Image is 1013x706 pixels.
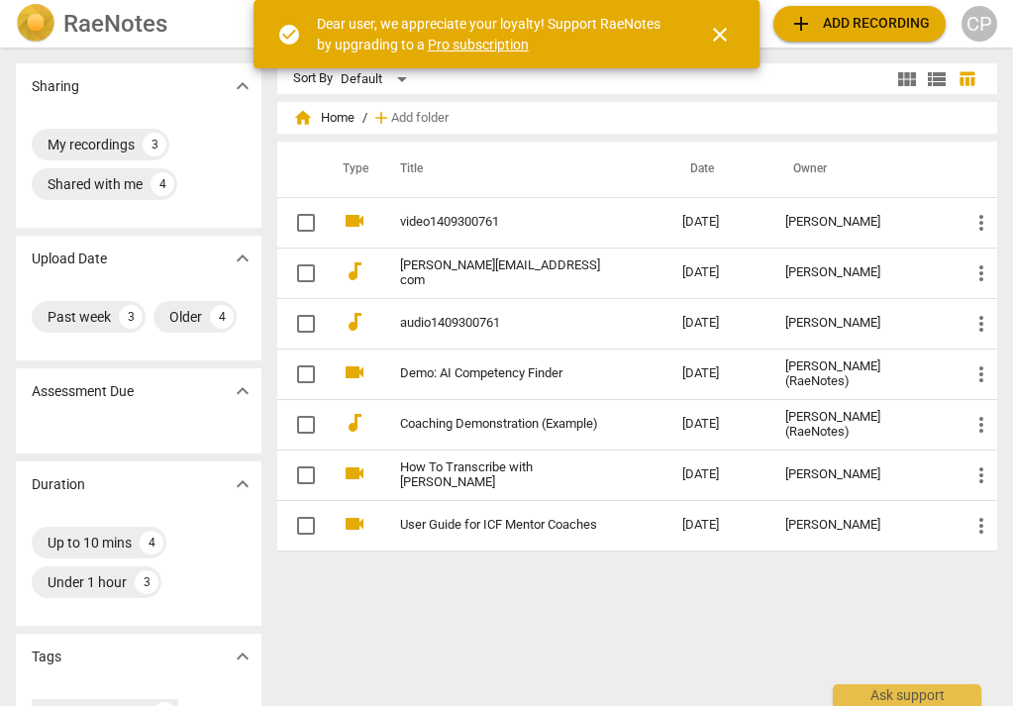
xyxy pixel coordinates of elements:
div: 4 [151,172,174,196]
span: / [362,111,367,126]
span: close [708,23,732,47]
button: Show more [228,244,257,273]
span: videocam [343,209,366,233]
button: Show more [228,642,257,671]
span: add [371,108,391,128]
a: Coaching Demonstration (Example) [400,417,612,432]
span: check_circle [277,23,301,47]
td: [DATE] [666,298,769,349]
span: more_vert [969,362,993,386]
span: expand_more [231,379,254,403]
div: [PERSON_NAME] [785,265,938,280]
button: List view [922,64,952,94]
span: add [789,12,813,36]
div: Sort By [293,71,333,86]
div: [PERSON_NAME] (RaeNotes) [785,359,938,389]
a: [PERSON_NAME][EMAIL_ADDRESS] com [400,258,612,288]
td: [DATE] [666,248,769,298]
div: 3 [143,133,166,156]
p: Assessment Due [32,381,134,402]
div: Up to 10 mins [48,533,132,553]
div: [PERSON_NAME] [785,215,938,230]
span: home [293,108,313,128]
td: [DATE] [666,450,769,500]
span: Add recording [789,12,930,36]
span: view_list [925,67,949,91]
span: expand_more [231,645,254,668]
span: more_vert [969,211,993,235]
p: Tags [32,647,61,667]
th: Type [327,142,376,197]
div: 4 [140,531,163,555]
div: 3 [135,570,158,594]
span: more_vert [969,413,993,437]
div: 4 [210,305,234,329]
span: Home [293,108,355,128]
span: videocam [343,360,366,384]
th: Owner [769,142,954,197]
th: Title [376,142,667,197]
p: Sharing [32,76,79,97]
div: Past week [48,307,111,327]
a: Demo: AI Competency Finder [400,366,612,381]
div: Shared with me [48,174,143,194]
span: Add folder [391,111,449,126]
a: Pro subscription [428,37,529,52]
td: [DATE] [666,197,769,248]
a: User Guide for ICF Mentor Coaches [400,518,612,533]
div: [PERSON_NAME] (RaeNotes) [785,410,938,440]
button: Show more [228,71,257,101]
span: expand_more [231,472,254,496]
div: [PERSON_NAME] [785,467,938,482]
div: [PERSON_NAME] [785,518,938,533]
a: video1409300761 [400,215,612,230]
span: table_chart [958,69,976,88]
td: [DATE] [666,349,769,399]
a: audio1409300761 [400,316,612,331]
div: Older [169,307,202,327]
div: [PERSON_NAME] [785,316,938,331]
th: Date [666,142,769,197]
div: Default [341,63,414,95]
span: audiotrack [343,259,366,283]
span: audiotrack [343,310,366,334]
div: 3 [119,305,143,329]
h2: RaeNotes [63,10,167,38]
div: Ask support [833,684,981,706]
a: LogoRaeNotes [16,4,257,44]
button: Upload [773,6,946,42]
span: audiotrack [343,411,366,435]
button: Close [696,11,744,58]
button: Table view [952,64,981,94]
button: CP [962,6,997,42]
span: more_vert [969,463,993,487]
div: My recordings [48,135,135,154]
button: Show more [228,376,257,406]
td: [DATE] [666,399,769,450]
button: Show more [228,469,257,499]
span: expand_more [231,247,254,270]
img: Logo [16,4,55,44]
a: How To Transcribe with [PERSON_NAME] [400,460,612,490]
span: videocam [343,512,366,536]
p: Duration [32,474,85,495]
span: videocam [343,461,366,485]
button: Tile view [892,64,922,94]
span: more_vert [969,312,993,336]
span: more_vert [969,514,993,538]
div: Dear user, we appreciate your loyalty! Support RaeNotes by upgrading to a [317,14,673,54]
span: more_vert [969,261,993,285]
span: view_module [895,67,919,91]
td: [DATE] [666,500,769,551]
span: expand_more [231,74,254,98]
div: Under 1 hour [48,572,127,592]
p: Upload Date [32,249,107,269]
